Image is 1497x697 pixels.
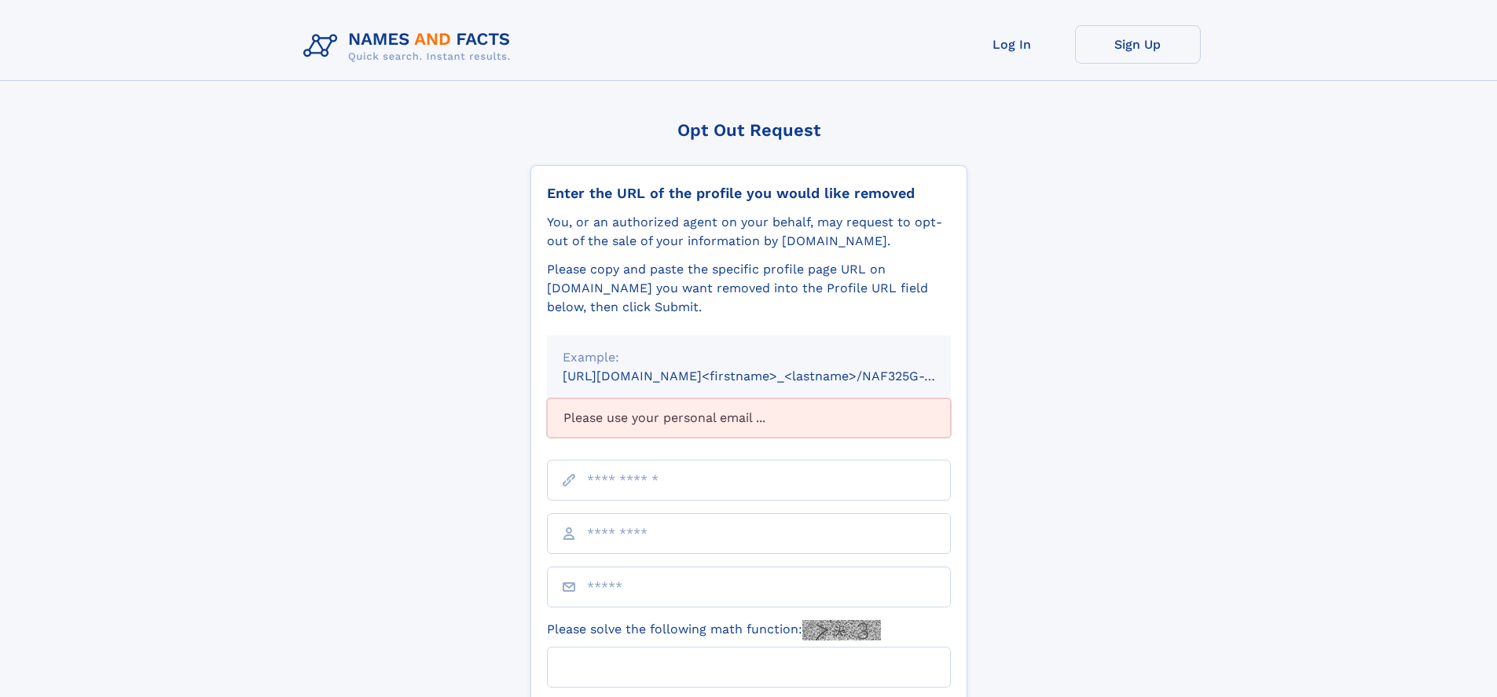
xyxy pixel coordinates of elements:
div: Opt Out Request [530,120,967,140]
div: Enter the URL of the profile you would like removed [547,185,951,202]
div: Please copy and paste the specific profile page URL on [DOMAIN_NAME] you want removed into the Pr... [547,260,951,317]
div: You, or an authorized agent on your behalf, may request to opt-out of the sale of your informatio... [547,213,951,251]
a: Sign Up [1075,25,1201,64]
div: Example: [563,348,935,367]
img: Logo Names and Facts [297,25,523,68]
div: Please use your personal email ... [547,398,951,438]
label: Please solve the following math function: [547,620,881,640]
small: [URL][DOMAIN_NAME]<firstname>_<lastname>/NAF325G-xxxxxxxx [563,369,981,383]
a: Log In [949,25,1075,64]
